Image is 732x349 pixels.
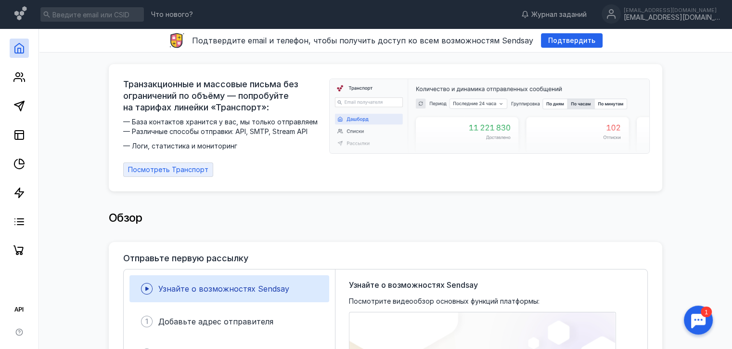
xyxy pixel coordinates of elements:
span: 1 [145,317,148,326]
span: Транзакционные и массовые письма без ограничений по объёму — попробуйте на тарифах линейки «Транс... [123,79,323,113]
div: [EMAIL_ADDRESS][DOMAIN_NAME] [624,13,720,22]
span: Обзор [109,211,142,225]
span: Узнайте о возможностях Sendsay [349,279,478,291]
span: Посмотреть Транспорт [128,166,208,174]
span: Журнал заданий [531,10,587,19]
a: Журнал заданий [516,10,591,19]
span: — База контактов хранится у вас, мы только отправляем — Различные способы отправки: API, SMTP, St... [123,117,323,151]
span: Подтвердите email и телефон, чтобы получить доступ ко всем возможностям Sendsay [192,36,533,45]
span: Подтвердить [548,37,595,45]
img: dashboard-transport-banner [330,79,649,153]
input: Введите email или CSID [40,7,144,22]
a: Посмотреть Транспорт [123,162,213,177]
span: Что нового? [151,11,193,18]
button: Подтвердить [541,33,603,48]
h3: Отправьте первую рассылку [123,254,248,263]
a: Что нового? [146,11,198,18]
span: Узнайте о возможностях Sendsay [158,284,289,294]
span: Добавьте адрес отправителя [158,317,273,326]
span: Посмотрите видеообзор основных функций платформы: [349,296,539,306]
div: 1 [22,6,33,16]
div: [EMAIL_ADDRESS][DOMAIN_NAME] [624,7,720,13]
